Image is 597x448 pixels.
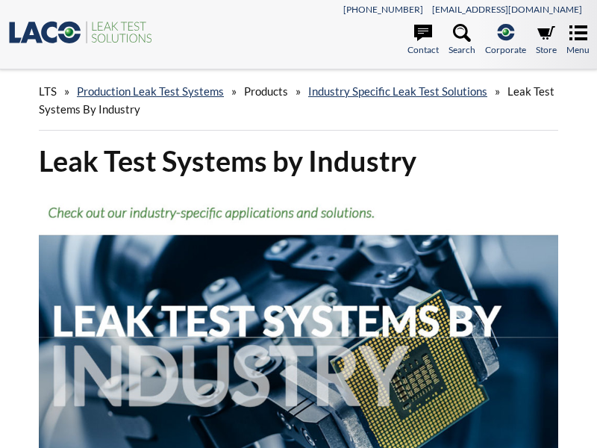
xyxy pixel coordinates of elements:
a: [PHONE_NUMBER] [343,4,423,15]
a: Contact [407,24,439,57]
span: Corporate [485,43,526,57]
span: Products [244,84,288,98]
a: Production Leak Test Systems [77,84,224,98]
a: Store [536,24,557,57]
a: Industry Specific Leak Test Solutions [308,84,487,98]
span: Leak Test Systems by Industry [39,84,554,116]
a: [EMAIL_ADDRESS][DOMAIN_NAME] [432,4,582,15]
div: » » » » [39,70,558,131]
a: Menu [566,24,590,57]
h1: Leak Test Systems by Industry [39,143,558,179]
span: LTS [39,84,57,98]
a: Search [448,24,475,57]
